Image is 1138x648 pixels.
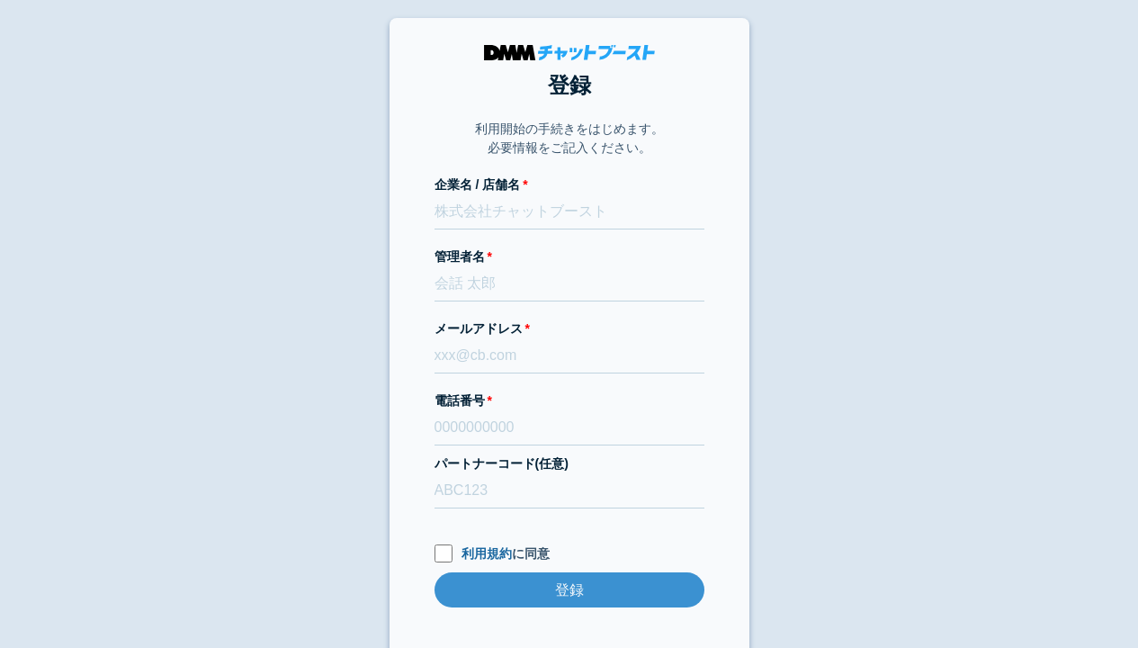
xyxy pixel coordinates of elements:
[435,454,704,473] label: パートナーコード(任意)
[435,410,704,445] input: 0000000000
[435,338,704,373] input: xxx@cb.com
[435,194,704,229] input: 株式会社チャットブースト
[435,175,704,194] label: 企業名 / 店舗名
[435,572,704,607] input: 登録
[435,544,453,562] input: 利用規約に同意
[435,391,704,410] label: 電話番号
[475,120,664,157] p: 利用開始の手続きをはじめます。 必要情報をご記入ください。
[435,473,704,508] input: ABC123
[435,69,704,102] h1: 登録
[435,319,704,338] label: メールアドレス
[461,546,512,561] a: 利用規約
[435,247,704,266] label: 管理者名
[484,45,655,60] img: DMMチャットブースト
[435,266,704,301] input: 会話 太郎
[435,544,704,563] label: に同意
